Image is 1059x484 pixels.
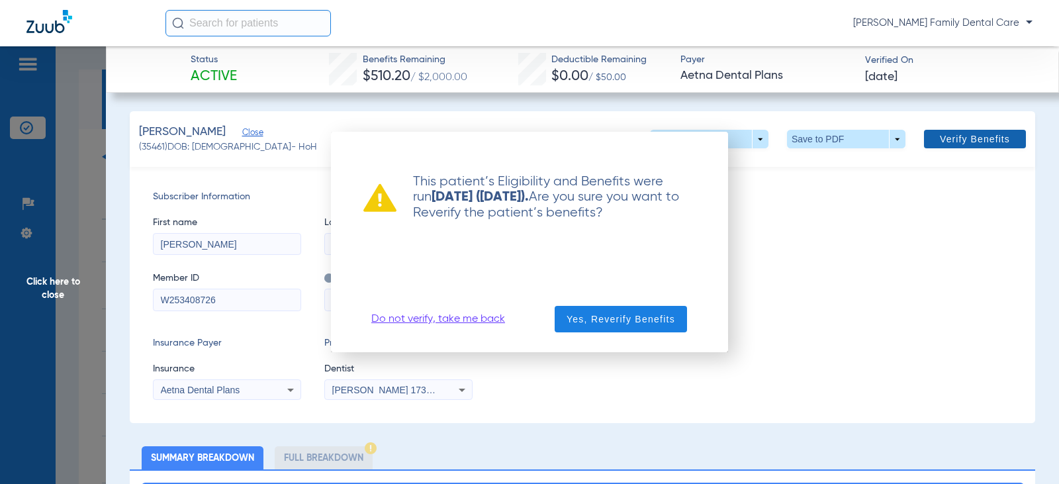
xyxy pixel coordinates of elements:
a: Do not verify, take me back [371,313,505,326]
strong: [DATE] ([DATE]). [432,191,529,204]
img: warning already ran verification recently [363,183,396,212]
span: Yes, Reverify Benefits [567,313,675,326]
button: Yes, Reverify Benefits [555,306,687,332]
p: This patient’s Eligibility and Benefits were run Are you sure you want to Reverify the patient’s ... [396,174,696,220]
